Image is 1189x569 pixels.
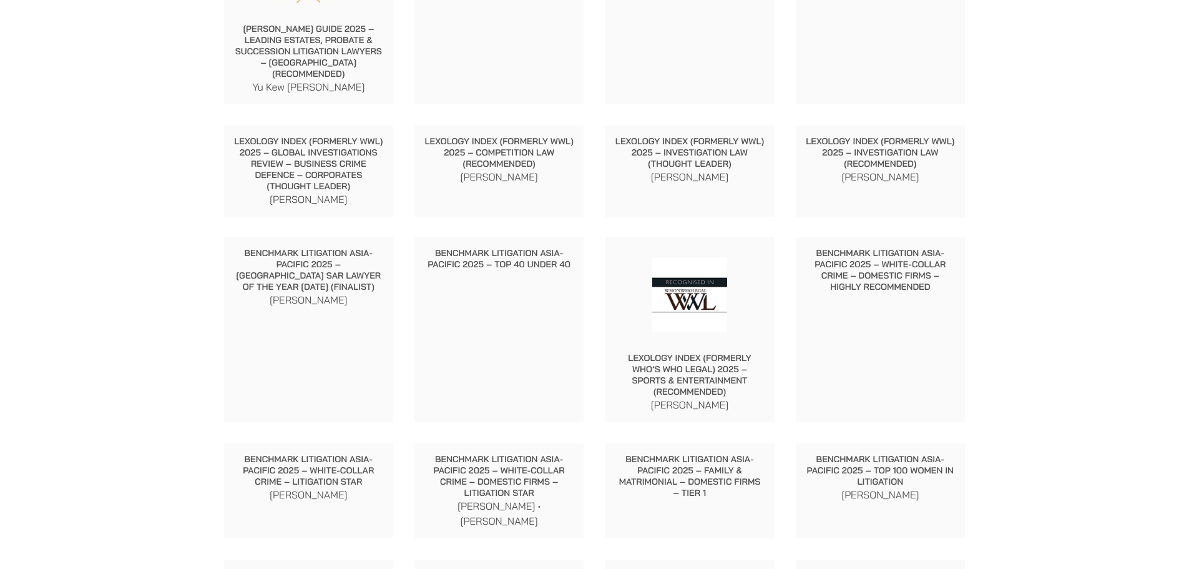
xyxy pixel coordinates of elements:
p: Lexology Index (formerly WWL) 2025 – Investigation Law (Thought Leader) [615,136,765,169]
p: [PERSON_NAME] [806,487,956,502]
p: Benchmark Litigation Asia-Pacific 2025 – White-Collar Crime – Domestic Firms – Highly Recommended [806,247,956,292]
p: Benchmark Litigation Asia-Pacific 2025 – White-Collar Crime – Domestic Firms – Litigation Star [424,453,574,498]
p: [PERSON_NAME] [615,169,765,184]
p: [PERSON_NAME] Guide 2025 – Leading Estates, Probate & Succession Litigation Lawyers – [GEOGRAPHIC... [234,23,384,79]
p: Benchmark Litigation Asia-Pacific 2025 – White-Collar Crime – Litigation Star [234,453,384,487]
p: Yu Kew [PERSON_NAME] [234,79,384,94]
p: Benchmark Litigation Asia-Pacific 2025 – [GEOGRAPHIC_DATA] SAR Lawyer of the Year [DATE] (Finalist) [234,247,384,292]
p: Benchmark Litigation Asia-Pacific 2025 – Family & Matrimonial – Domestic Firms – Tier 1 [615,453,765,498]
p: Lexology Index (formerly WWL) 2025 – Global Investigations Review – Business Crime Defence – Corp... [234,136,384,192]
p: Benchmark Litigation Asia-Pacific 2025 – Top 40 Under 40 [424,247,574,270]
p: [PERSON_NAME] [234,292,384,307]
p: Lexology Index (formerly WWL) 2025 – Investigation Law (Recommended) [806,136,956,169]
p: [PERSON_NAME] [424,169,574,184]
p: Benchmark Litigation Asia-Pacific 2025 – Top 100 Women in Litigation [806,453,956,487]
p: [PERSON_NAME] [234,192,384,207]
img: 2020-Who's Who Legal [652,257,727,332]
p: [PERSON_NAME] [234,487,384,502]
p: Lexology Index (formerly Who’s Who Legal) 2025 – Sports & Entertainment (Recommended) [615,352,765,397]
p: [PERSON_NAME] [806,169,956,184]
p: [PERSON_NAME] • [PERSON_NAME] [424,498,574,528]
p: [PERSON_NAME] [615,397,765,412]
p: Lexology Index (formerly WWL) 2025 – Competition Law (Recommended) [424,136,574,169]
